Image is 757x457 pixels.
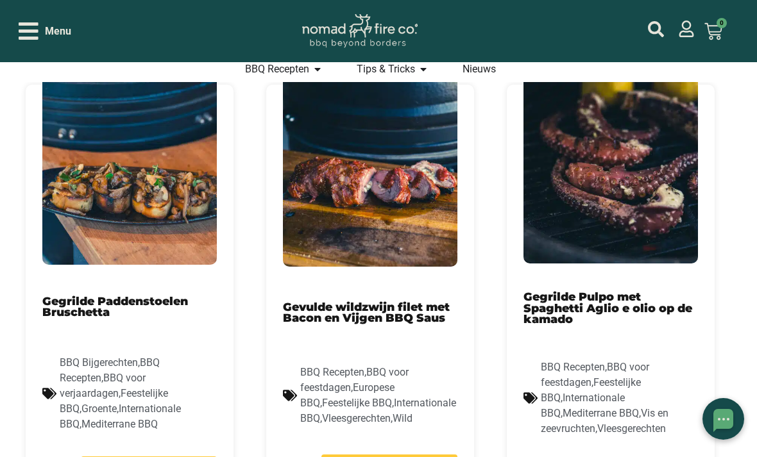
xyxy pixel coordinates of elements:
[541,361,605,373] a: BBQ Recepten
[19,20,71,42] div: Open/Close Menu
[463,62,496,77] a: Nieuws
[42,294,188,319] a: Gegrilde Paddenstoelen Bruschetta
[300,366,456,424] span: , , , , , ,
[302,14,418,48] img: Nomad Logo
[648,21,664,37] a: mijn account
[245,62,309,77] a: BBQ Recepten
[523,71,698,263] img: octopus pulpo recept op de kamado
[283,300,450,325] a: Gevulde wildzwijn filet met Bacon en Vijgen BBQ Saus
[322,412,391,424] a: Vleesgerechten
[60,372,146,399] a: BBQ voor verjaardagen
[717,18,727,28] span: 0
[523,290,692,326] a: Gegrilde Pulpo met Spaghetti Aglio e olio op de kamado
[541,392,625,419] a: Internationale BBQ
[300,366,364,378] a: BBQ Recepten
[300,381,395,409] a: Europese BBQ
[597,422,666,435] a: Vleesgerechten
[563,407,639,419] a: Mediterrane BBQ
[60,403,181,430] a: Internationale BBQ
[45,24,71,39] span: Menu
[541,361,649,388] a: BBQ voor feestdagen
[42,72,217,265] img: bruscetta paddenstoelen recept 4
[60,356,160,384] a: BBQ Recepten
[283,74,457,267] img: wildzwijn bbq recept
[541,361,668,435] span: , , , , , ,
[81,418,158,430] a: Mediterrane BBQ
[81,403,117,415] a: Groente
[541,376,641,404] a: Feestelijke BBQ
[60,387,168,415] a: Feestelijke BBQ
[689,15,738,48] a: 0
[393,412,413,424] a: Wild
[300,366,409,394] a: BBQ voor feestdagen
[357,62,415,77] a: Tips & Tricks
[678,21,695,37] a: mijn account
[322,397,392,409] a: Feestelijke BBQ
[300,397,456,424] a: Internationale BBQ
[60,356,138,369] a: BBQ Bijgerechten
[60,356,181,430] span: , , , , , ,
[541,407,668,435] a: Vis en zeevruchten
